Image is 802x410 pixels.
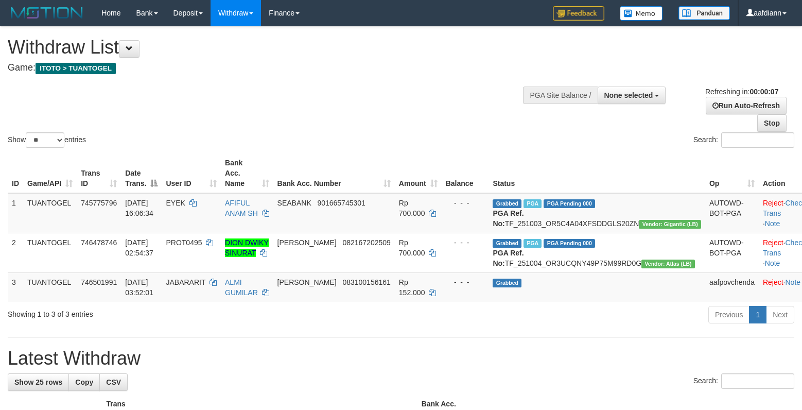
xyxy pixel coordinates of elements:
span: Copy 082167202509 to clipboard [342,238,390,247]
label: Search: [693,373,794,389]
th: Op: activate to sort column ascending [705,153,759,193]
span: PROT0495 [166,238,202,247]
a: Reject [763,278,783,286]
span: Rp 700.000 [399,199,425,217]
a: AFIFUL ANAM SH [225,199,258,217]
span: ITOTO > TUANTOGEL [36,63,116,74]
input: Search: [721,132,794,148]
span: Copy 901665745301 to clipboard [317,199,365,207]
strong: 00:00:07 [749,88,778,96]
td: AUTOWD-BOT-PGA [705,233,759,272]
span: [DATE] 16:06:34 [125,199,153,217]
th: Balance [442,153,489,193]
th: Trans ID: activate to sort column ascending [77,153,121,193]
td: TUANTOGEL [23,193,77,233]
span: Marked by aafchonlypin [524,199,542,208]
div: - - - [446,277,485,287]
label: Show entries [8,132,86,148]
div: - - - [446,198,485,208]
span: 746478746 [81,238,117,247]
span: 746501991 [81,278,117,286]
span: [PERSON_NAME] [277,238,337,247]
a: Stop [757,114,787,132]
img: Button%20Memo.svg [620,6,663,21]
span: Marked by aafyoumonoriya [524,239,542,248]
span: Vendor URL: https://dashboard.q2checkout.com/secure [641,260,695,268]
a: Note [786,278,801,286]
span: JABARARIT [166,278,205,286]
a: Previous [708,306,749,323]
span: [PERSON_NAME] [277,278,337,286]
div: - - - [446,237,485,248]
th: ID [8,153,23,193]
h1: Withdraw List [8,37,525,58]
b: PGA Ref. No: [493,249,524,267]
span: Copy 083100156161 to clipboard [342,278,390,286]
span: PGA Pending [544,199,595,208]
th: User ID: activate to sort column ascending [162,153,221,193]
label: Search: [693,132,794,148]
th: Amount: activate to sort column ascending [395,153,442,193]
a: Copy [68,373,100,391]
td: 3 [8,272,23,302]
span: Grabbed [493,279,521,287]
img: MOTION_logo.png [8,5,86,21]
th: Status [489,153,705,193]
a: Next [766,306,794,323]
b: PGA Ref. No: [493,209,524,228]
div: Showing 1 to 3 of 3 entries [8,305,326,319]
a: Run Auto-Refresh [706,97,787,114]
span: PGA Pending [544,239,595,248]
button: None selected [598,87,666,104]
span: Grabbed [493,199,521,208]
th: Bank Acc. Number: activate to sort column ascending [273,153,395,193]
img: Feedback.jpg [553,6,604,21]
span: None selected [604,91,653,99]
span: Rp 700.000 [399,238,425,257]
th: Date Trans.: activate to sort column descending [121,153,162,193]
span: 745775796 [81,199,117,207]
span: Grabbed [493,239,521,248]
span: CSV [106,378,121,386]
th: Bank Acc. Name: activate to sort column ascending [221,153,273,193]
span: Rp 152.000 [399,278,425,297]
th: Game/API: activate to sort column ascending [23,153,77,193]
a: Reject [763,199,783,207]
span: EYEK [166,199,185,207]
span: [DATE] 02:54:37 [125,238,153,257]
td: 2 [8,233,23,272]
td: TF_251004_OR3UCQNY49P75M99RD0G [489,233,705,272]
div: PGA Site Balance / [523,87,597,104]
td: AUTOWD-BOT-PGA [705,193,759,233]
a: CSV [99,373,128,391]
input: Search: [721,373,794,389]
a: DION DWIKY SINURAT [225,238,269,257]
a: ALMI GUMILAR [225,278,258,297]
span: Copy [75,378,93,386]
a: Note [765,219,780,228]
a: Reject [763,238,783,247]
span: SEABANK [277,199,311,207]
span: [DATE] 03:52:01 [125,278,153,297]
h1: Latest Withdraw [8,348,794,369]
td: 1 [8,193,23,233]
a: Note [765,259,780,267]
td: TUANTOGEL [23,233,77,272]
select: Showentries [26,132,64,148]
td: TF_251003_OR5C4A04XFSDDGLS20ZN [489,193,705,233]
h4: Game: [8,63,525,73]
td: aafpovchenda [705,272,759,302]
a: 1 [749,306,766,323]
span: Vendor URL: https://dashboard.q2checkout.com/secure [639,220,701,229]
span: Refreshing in: [705,88,778,96]
td: TUANTOGEL [23,272,77,302]
img: panduan.png [678,6,730,20]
